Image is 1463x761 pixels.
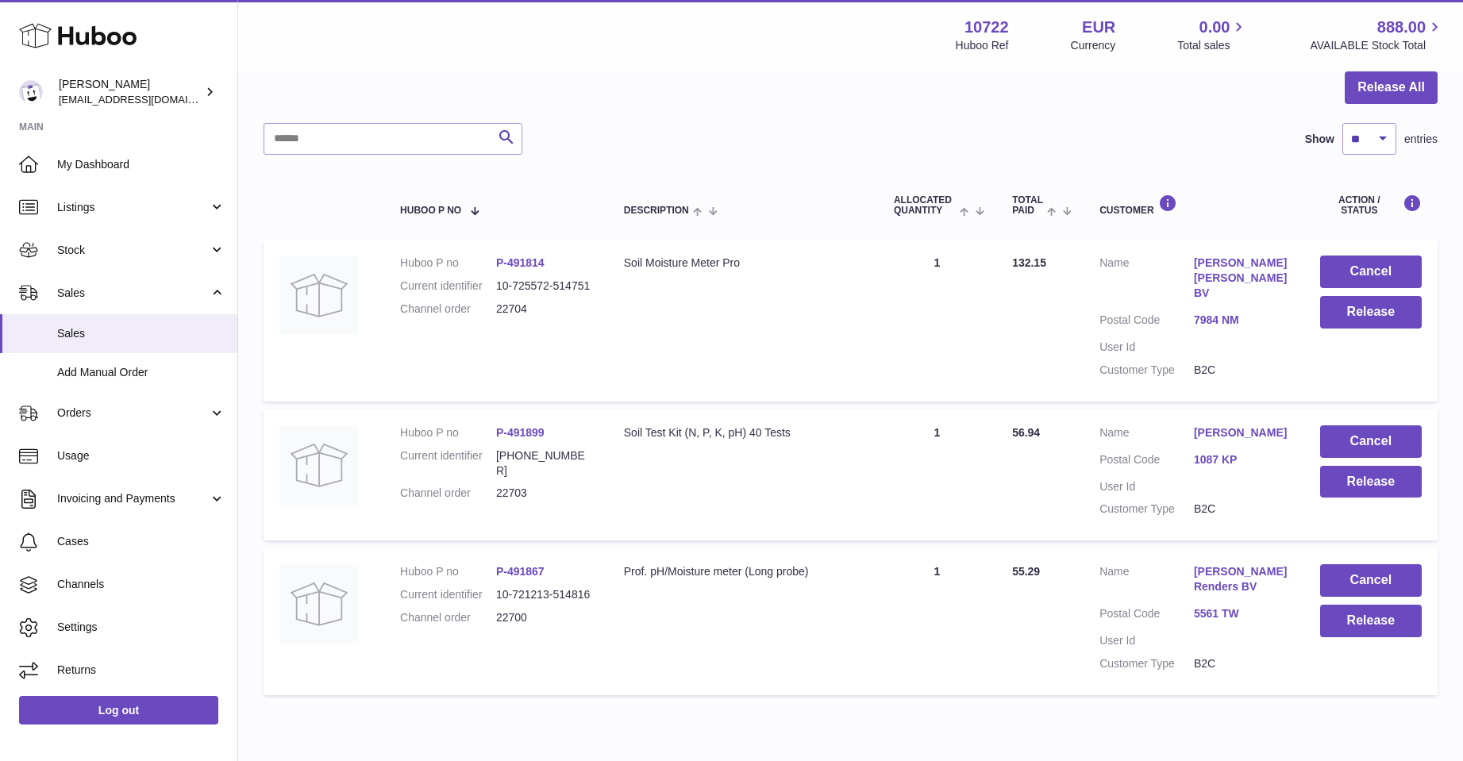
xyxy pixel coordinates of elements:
[279,256,359,335] img: no-photo.jpg
[1320,425,1422,458] button: Cancel
[400,486,496,501] dt: Channel order
[496,486,592,501] dd: 22703
[1012,565,1040,578] span: 55.29
[57,405,209,421] span: Orders
[400,256,496,271] dt: Huboo P no
[1194,363,1288,378] dd: B2C
[400,564,496,579] dt: Huboo P no
[1320,605,1422,637] button: Release
[1099,340,1194,355] dt: User Id
[1404,132,1438,147] span: entries
[400,448,496,479] dt: Current identifier
[279,564,359,644] img: no-photo.jpg
[1177,38,1248,53] span: Total sales
[1099,256,1194,305] dt: Name
[1310,17,1444,53] a: 888.00 AVAILABLE Stock Total
[1071,38,1116,53] div: Currency
[279,425,359,505] img: no-photo.jpg
[59,77,202,107] div: [PERSON_NAME]
[1012,195,1043,216] span: Total paid
[57,200,209,215] span: Listings
[1194,502,1288,517] dd: B2C
[57,286,209,301] span: Sales
[1099,479,1194,494] dt: User Id
[400,587,496,602] dt: Current identifier
[1194,656,1288,671] dd: B2C
[496,426,545,439] a: P-491899
[1012,256,1046,269] span: 132.15
[878,548,996,694] td: 1
[400,279,496,294] dt: Current identifier
[878,240,996,401] td: 1
[57,448,225,463] span: Usage
[496,448,592,479] dd: [PHONE_NUMBER]
[19,696,218,724] a: Log out
[1012,426,1040,439] span: 56.94
[956,38,1009,53] div: Huboo Ref
[1310,38,1444,53] span: AVAILABLE Stock Total
[964,17,1009,38] strong: 10722
[1177,17,1248,53] a: 0.00 Total sales
[1320,256,1422,288] button: Cancel
[1194,313,1288,328] a: 7984 NM
[1099,633,1194,648] dt: User Id
[496,587,592,602] dd: 10-721213-514816
[624,206,689,216] span: Description
[1194,452,1288,467] a: 1087 KP
[496,610,592,625] dd: 22700
[57,620,225,635] span: Settings
[19,80,43,104] img: sales@plantcaretools.com
[1099,452,1194,471] dt: Postal Code
[57,534,225,549] span: Cases
[1194,425,1288,440] a: [PERSON_NAME]
[57,365,225,380] span: Add Manual Order
[894,195,956,216] span: ALLOCATED Quantity
[400,425,496,440] dt: Huboo P no
[1194,256,1288,301] a: [PERSON_NAME] [PERSON_NAME] BV
[1099,363,1194,378] dt: Customer Type
[1082,17,1115,38] strong: EUR
[1199,17,1230,38] span: 0.00
[57,577,225,592] span: Channels
[400,206,461,216] span: Huboo P no
[1320,194,1422,216] div: Action / Status
[878,409,996,541] td: 1
[624,564,862,579] div: Prof. pH/Moisture meter (Long probe)
[1099,606,1194,625] dt: Postal Code
[57,157,225,172] span: My Dashboard
[1194,606,1288,621] a: 5561 TW
[1194,564,1288,594] a: [PERSON_NAME] Renders BV
[57,663,225,678] span: Returns
[624,425,862,440] div: Soil Test Kit (N, P, K, pH) 40 Tests
[400,610,496,625] dt: Channel order
[57,491,209,506] span: Invoicing and Payments
[496,302,592,317] dd: 22704
[1099,502,1194,517] dt: Customer Type
[1099,313,1194,332] dt: Postal Code
[1099,194,1288,216] div: Customer
[624,256,862,271] div: Soil Moisture Meter Pro
[496,565,545,578] a: P-491867
[1320,296,1422,329] button: Release
[1099,564,1194,598] dt: Name
[1320,564,1422,597] button: Cancel
[1099,425,1194,444] dt: Name
[496,279,592,294] dd: 10-725572-514751
[1377,17,1426,38] span: 888.00
[400,302,496,317] dt: Channel order
[59,93,233,106] span: [EMAIL_ADDRESS][DOMAIN_NAME]
[1099,656,1194,671] dt: Customer Type
[1320,466,1422,498] button: Release
[1345,71,1438,104] button: Release All
[57,326,225,341] span: Sales
[57,243,209,258] span: Stock
[496,256,545,269] a: P-491814
[1305,132,1334,147] label: Show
